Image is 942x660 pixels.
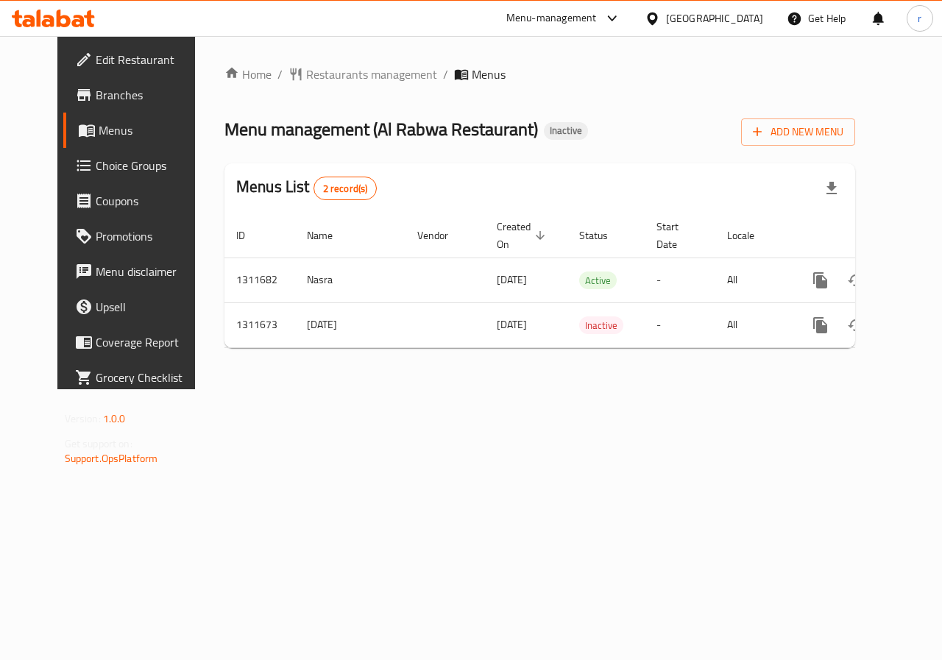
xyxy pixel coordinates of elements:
a: Choice Groups [63,148,215,183]
div: Inactive [544,122,588,140]
span: Status [579,227,627,244]
span: Version: [65,409,101,428]
a: Branches [63,77,215,113]
span: Menus [472,65,506,83]
span: Coupons [96,192,203,210]
div: [GEOGRAPHIC_DATA] [666,10,763,26]
h2: Menus List [236,176,377,200]
span: Vendor [417,227,467,244]
span: [DATE] [497,270,527,289]
span: Name [307,227,352,244]
span: Restaurants management [306,65,437,83]
a: Grocery Checklist [63,360,215,395]
span: Inactive [579,317,623,334]
li: / [277,65,283,83]
button: more [803,263,838,298]
span: Add New Menu [753,123,843,141]
td: 1311682 [224,258,295,302]
a: Home [224,65,272,83]
div: Menu-management [506,10,597,27]
button: more [803,308,838,343]
span: Active [579,272,617,289]
div: Inactive [579,316,623,334]
span: Branches [96,86,203,104]
span: Grocery Checklist [96,369,203,386]
span: Locale [727,227,773,244]
span: Edit Restaurant [96,51,203,68]
li: / [443,65,448,83]
td: All [715,302,791,347]
span: 1.0.0 [103,409,126,428]
span: Created On [497,218,550,253]
td: All [715,258,791,302]
a: Promotions [63,219,215,254]
span: Choice Groups [96,157,203,174]
td: Nasra [295,258,406,302]
span: Coverage Report [96,333,203,351]
span: Promotions [96,227,203,245]
button: Change Status [838,263,874,298]
a: Edit Restaurant [63,42,215,77]
td: - [645,302,715,347]
a: Menus [63,113,215,148]
a: Coverage Report [63,324,215,360]
span: r [918,10,921,26]
span: [DATE] [497,315,527,334]
a: Support.OpsPlatform [65,449,158,468]
span: ID [236,227,264,244]
a: Upsell [63,289,215,324]
td: - [645,258,715,302]
span: Start Date [656,218,698,253]
div: Export file [814,171,849,206]
button: Change Status [838,308,874,343]
td: 1311673 [224,302,295,347]
span: Menu management ( Al Rabwa Restaurant ) [224,113,538,146]
div: Total records count [314,177,378,200]
a: Restaurants management [288,65,437,83]
nav: breadcrumb [224,65,855,83]
span: Get support on: [65,434,132,453]
span: Menu disclaimer [96,263,203,280]
a: Coupons [63,183,215,219]
a: Menu disclaimer [63,254,215,289]
span: Upsell [96,298,203,316]
button: Add New Menu [741,118,855,146]
span: 2 record(s) [314,182,377,196]
td: [DATE] [295,302,406,347]
span: Menus [99,121,203,139]
span: Inactive [544,124,588,137]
